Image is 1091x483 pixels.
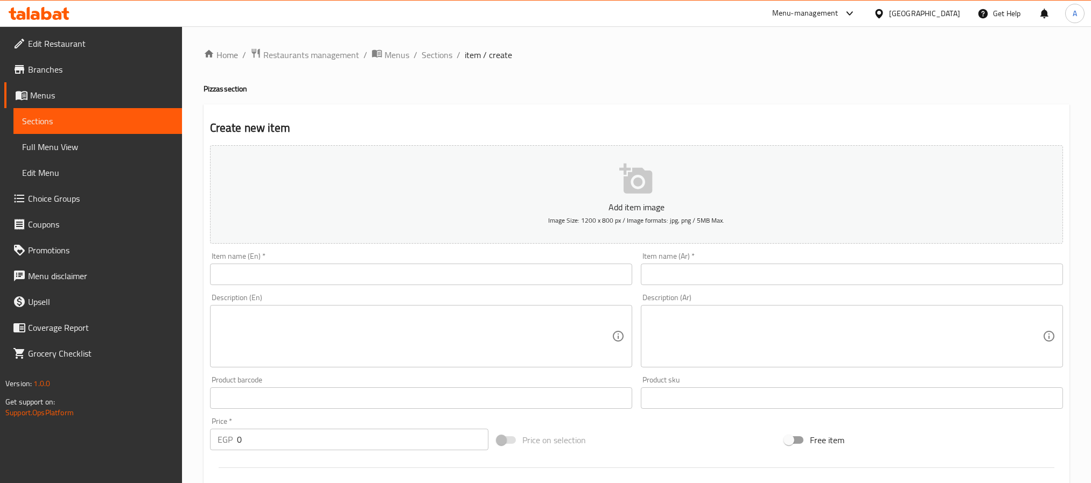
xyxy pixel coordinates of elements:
span: Sections [22,115,173,127]
span: Edit Menu [22,166,173,179]
p: EGP [218,433,233,446]
span: Restaurants management [263,48,359,61]
span: Menus [30,89,173,102]
button: Add item imageImage Size: 1200 x 800 px / Image formats: jpg, png / 5MB Max. [210,145,1063,244]
a: Coverage Report [4,315,182,340]
a: Restaurants management [250,48,359,62]
a: Branches [4,56,182,82]
span: Branches [28,63,173,76]
input: Please enter product sku [641,387,1063,409]
nav: breadcrumb [204,48,1069,62]
a: Full Menu View [13,134,182,160]
input: Enter name Ar [641,264,1063,285]
li: / [414,48,417,61]
li: / [457,48,460,61]
span: Menus [384,48,409,61]
a: Grocery Checklist [4,340,182,366]
div: [GEOGRAPHIC_DATA] [889,8,960,19]
a: Menus [4,82,182,108]
a: Coupons [4,211,182,237]
a: Sections [13,108,182,134]
span: A [1073,8,1077,19]
h2: Create new item [210,120,1063,136]
span: Menu disclaimer [28,269,173,282]
a: Choice Groups [4,186,182,211]
span: Get support on: [5,395,55,409]
li: / [242,48,246,61]
span: Version: [5,377,32,390]
a: Promotions [4,237,182,263]
span: Image Size: 1200 x 800 px / Image formats: jpg, png / 5MB Max. [548,214,724,226]
span: Edit Restaurant [28,37,173,50]
span: Coupons [28,218,173,231]
input: Please enter price [237,429,488,450]
span: Coverage Report [28,321,173,334]
span: Upsell [28,295,173,308]
a: Sections [422,48,452,61]
span: Choice Groups [28,192,173,205]
a: Home [204,48,238,61]
div: Menu-management [772,7,838,20]
a: Menu disclaimer [4,263,182,289]
a: Menus [372,48,409,62]
p: Add item image [227,201,1046,214]
li: / [363,48,367,61]
a: Upsell [4,289,182,315]
a: Support.OpsPlatform [5,406,74,420]
span: Full Menu View [22,140,173,153]
span: 1.0.0 [33,377,50,390]
span: item / create [465,48,512,61]
h4: Pizzas section [204,83,1069,94]
span: Free item [810,434,844,446]
a: Edit Restaurant [4,31,182,56]
input: Please enter product barcode [210,387,632,409]
span: Price on selection [522,434,586,446]
input: Enter name En [210,264,632,285]
span: Promotions [28,244,173,257]
span: Grocery Checklist [28,347,173,360]
a: Edit Menu [13,160,182,186]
